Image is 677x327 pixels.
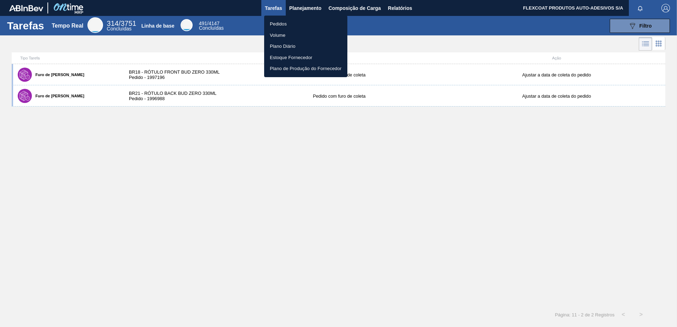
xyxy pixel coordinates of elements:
a: Estoque Fornecedor [264,52,347,63]
a: Volume [264,30,347,41]
a: Pedidos [264,18,347,30]
a: Plano Diário [264,41,347,52]
a: Plano de Produção do Fornecedor [264,63,347,74]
